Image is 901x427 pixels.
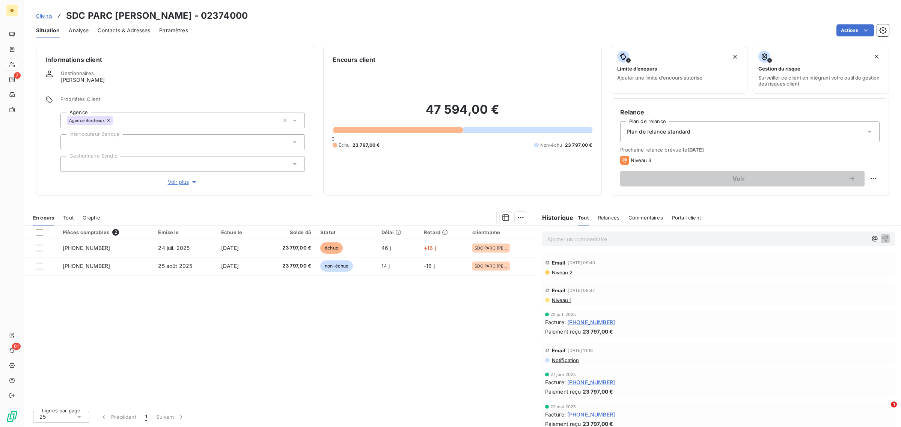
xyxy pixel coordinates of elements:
[381,245,391,251] span: 46 j
[221,229,256,235] div: Échue le
[333,55,375,64] h6: Encours client
[331,136,334,142] span: 0
[145,413,147,421] span: 1
[475,246,508,250] span: SDC PARC [PERSON_NAME]
[158,245,190,251] span: 24 juil. 2025
[568,260,595,265] span: [DATE] 09:43
[583,328,613,335] span: 23 797,00 €
[339,142,350,149] span: Échu
[551,269,573,275] span: Niveau 2
[69,27,89,34] span: Analyse
[381,263,390,269] span: 14 j
[98,27,150,34] span: Contacts & Adresses
[424,245,436,251] span: +16 j
[628,215,663,221] span: Commentaires
[265,262,311,270] span: 23 797,00 €
[320,260,353,272] span: non-échue
[891,401,897,407] span: 1
[627,128,691,135] span: Plan de relance standard
[36,13,53,19] span: Clients
[61,76,105,84] span: [PERSON_NAME]
[36,12,53,20] a: Clients
[752,46,889,94] button: Gestion du risqueSurveiller ce client en intégrant votre outil de gestion des risques client.
[550,404,576,409] span: 22 mai 2025
[152,409,190,425] button: Suivant
[552,260,566,266] span: Email
[265,244,311,252] span: 23 797,00 €
[567,410,615,418] span: [PHONE_NUMBER]
[598,215,619,221] span: Relances
[758,66,800,72] span: Gestion du risque
[113,117,119,124] input: Ajouter une valeur
[565,142,592,149] span: 23 797,00 €
[617,66,657,72] span: Limite d’encours
[60,178,305,186] button: Voir plus
[63,263,110,269] span: [PHONE_NUMBER]
[12,343,21,350] span: 61
[552,287,566,293] span: Email
[168,178,198,186] span: Voir plus
[320,229,372,235] div: Statut
[620,147,880,153] span: Prochaine relance prévue le
[758,75,883,87] span: Surveiller ce client en intégrant votre outil de gestion des risques client.
[611,46,748,94] button: Limite d’encoursAjouter une limite d’encours autorisé
[36,27,60,34] span: Situation
[381,229,415,235] div: Délai
[631,157,651,163] span: Niveau 3
[63,245,110,251] span: [PHONE_NUMBER]
[836,24,874,36] button: Actions
[620,108,880,117] h6: Relance
[63,229,149,236] div: Pièces comptables
[320,242,343,254] span: échue
[424,229,463,235] div: Retard
[875,401,893,419] iframe: Intercom live chat
[67,161,73,167] input: Ajouter une valeur
[552,347,566,353] span: Email
[33,215,54,221] span: En cours
[472,229,531,235] div: clientname
[545,328,581,335] span: Paiement reçu
[620,171,865,186] button: Voir
[39,413,46,421] span: 25
[629,176,848,182] span: Voir
[617,75,702,81] span: Ajouter une limite d’encours autorisé
[568,288,595,293] span: [DATE] 08:47
[141,409,152,425] button: 1
[551,357,579,363] span: Notification
[567,378,615,386] span: [PHONE_NUMBER]
[112,229,119,236] span: 2
[158,263,192,269] span: 25 août 2025
[158,229,212,235] div: Émise le
[540,142,562,149] span: Non-échu
[45,55,305,64] h6: Informations client
[265,229,311,235] div: Solde dû
[95,409,141,425] button: Précédent
[159,27,188,34] span: Paramètres
[60,96,305,107] span: Propriétés Client
[353,142,380,149] span: 23 797,00 €
[66,9,248,23] h3: SDC PARC [PERSON_NAME] - 02374000
[567,318,615,326] span: [PHONE_NUMBER]
[6,5,18,17] div: RE
[61,70,94,76] span: Gestionnaires
[221,263,239,269] span: [DATE]
[545,378,566,386] span: Facture :
[545,388,581,395] span: Paiement reçu
[551,297,571,303] span: Niveau 1
[687,147,704,153] span: [DATE]
[583,388,613,395] span: 23 797,00 €
[69,118,105,123] span: Agence Bordeaux
[14,72,21,79] span: 7
[424,263,435,269] span: -16 j
[545,318,566,326] span: Facture :
[550,372,576,377] span: 27 juin 2025
[83,215,100,221] span: Graphe
[6,410,18,422] img: Logo LeanPay
[63,215,74,221] span: Tout
[568,348,593,353] span: [DATE] 11:16
[578,215,589,221] span: Tout
[67,139,73,146] input: Ajouter une valeur
[672,215,701,221] span: Portail client
[536,213,574,222] h6: Historique
[545,410,566,418] span: Facture :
